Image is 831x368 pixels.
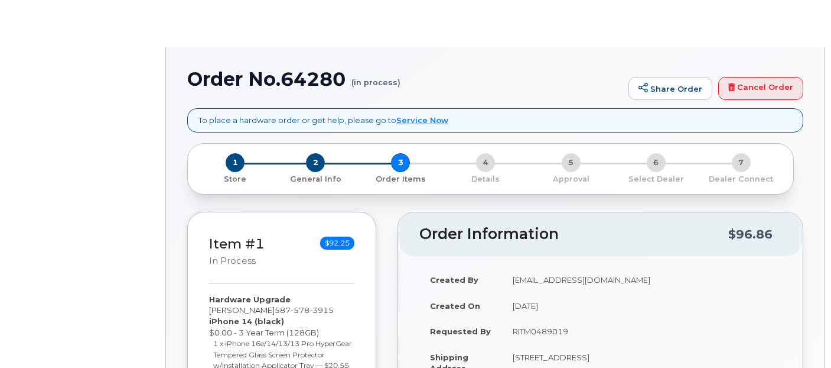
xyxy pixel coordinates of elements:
[187,69,623,89] h1: Order No.64280
[197,172,273,185] a: 1 Store
[430,275,478,285] strong: Created By
[320,237,354,250] span: $92.25
[502,267,781,293] td: [EMAIL_ADDRESS][DOMAIN_NAME]
[273,172,358,185] a: 2 General Info
[718,77,803,101] a: Cancel Order
[275,305,334,315] span: 587
[309,305,334,315] span: 3915
[226,153,245,172] span: 1
[502,318,781,344] td: RITM0489019
[430,301,480,311] strong: Created On
[291,305,309,315] span: 578
[202,174,268,185] p: Store
[306,153,325,172] span: 2
[502,293,781,319] td: [DATE]
[209,256,256,266] small: in process
[209,295,291,304] strong: Hardware Upgrade
[351,69,400,87] small: (in process)
[278,174,353,185] p: General Info
[419,226,728,243] h2: Order Information
[396,115,448,125] a: Service Now
[430,327,491,336] strong: Requested By
[628,77,712,101] a: Share Order
[209,235,265,252] a: Item #1
[728,223,773,246] div: $96.86
[209,317,284,326] strong: iPhone 14 (black)
[198,115,448,126] p: To place a hardware order or get help, please go to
